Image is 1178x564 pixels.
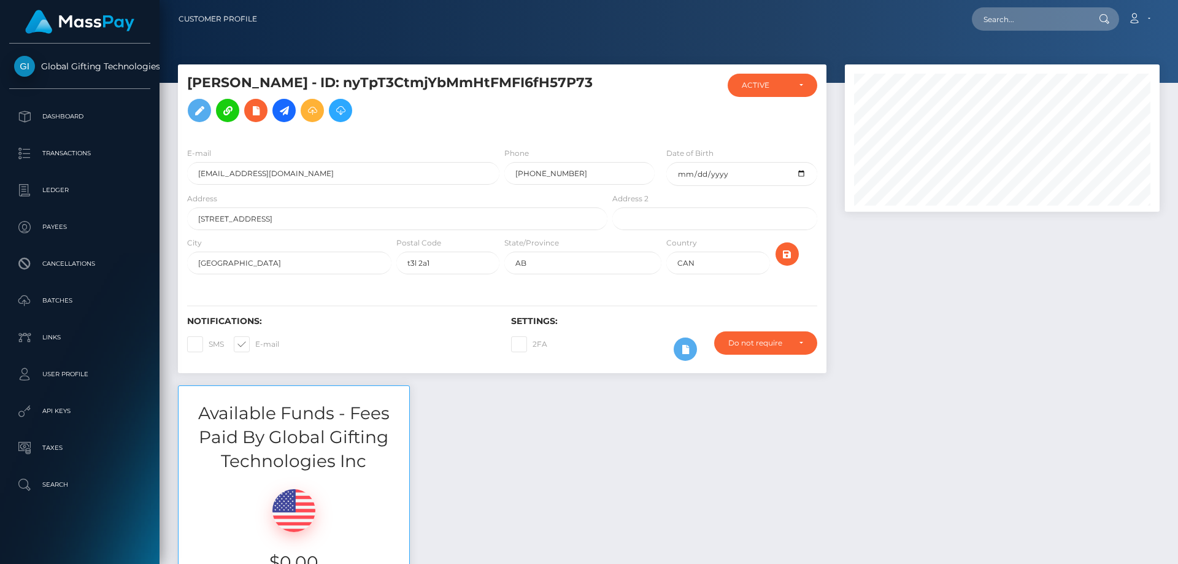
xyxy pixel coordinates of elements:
[511,316,817,326] h6: Settings:
[14,292,145,310] p: Batches
[9,359,150,390] a: User Profile
[9,138,150,169] a: Transactions
[9,285,150,316] a: Batches
[612,193,649,204] label: Address 2
[742,80,789,90] div: ACTIVE
[187,316,493,326] h6: Notifications:
[14,181,145,199] p: Ledger
[272,99,296,122] a: Initiate Payout
[9,175,150,206] a: Ledger
[14,476,145,494] p: Search
[14,328,145,347] p: Links
[179,6,257,32] a: Customer Profile
[14,439,145,457] p: Taxes
[9,396,150,427] a: API Keys
[504,148,529,159] label: Phone
[728,74,817,97] button: ACTIVE
[179,401,409,474] h3: Available Funds - Fees Paid By Global Gifting Technologies Inc
[666,148,714,159] label: Date of Birth
[9,101,150,132] a: Dashboard
[187,193,217,204] label: Address
[728,338,789,348] div: Do not require
[25,10,134,34] img: MassPay Logo
[14,144,145,163] p: Transactions
[14,365,145,384] p: User Profile
[511,336,547,352] label: 2FA
[666,238,697,249] label: Country
[9,212,150,242] a: Payees
[14,218,145,236] p: Payees
[234,336,279,352] label: E-mail
[187,238,202,249] label: City
[9,469,150,500] a: Search
[14,402,145,420] p: API Keys
[9,433,150,463] a: Taxes
[14,255,145,273] p: Cancellations
[14,56,35,77] img: Global Gifting Technologies Inc
[187,74,601,128] h5: [PERSON_NAME] - ID: nyTpT3CtmjYbMmHtFMFI6fH57P73
[14,107,145,126] p: Dashboard
[972,7,1087,31] input: Search...
[272,489,315,532] img: USD.png
[504,238,559,249] label: State/Province
[9,61,150,72] span: Global Gifting Technologies Inc
[396,238,441,249] label: Postal Code
[9,249,150,279] a: Cancellations
[714,331,817,355] button: Do not require
[187,336,224,352] label: SMS
[9,322,150,353] a: Links
[187,148,211,159] label: E-mail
